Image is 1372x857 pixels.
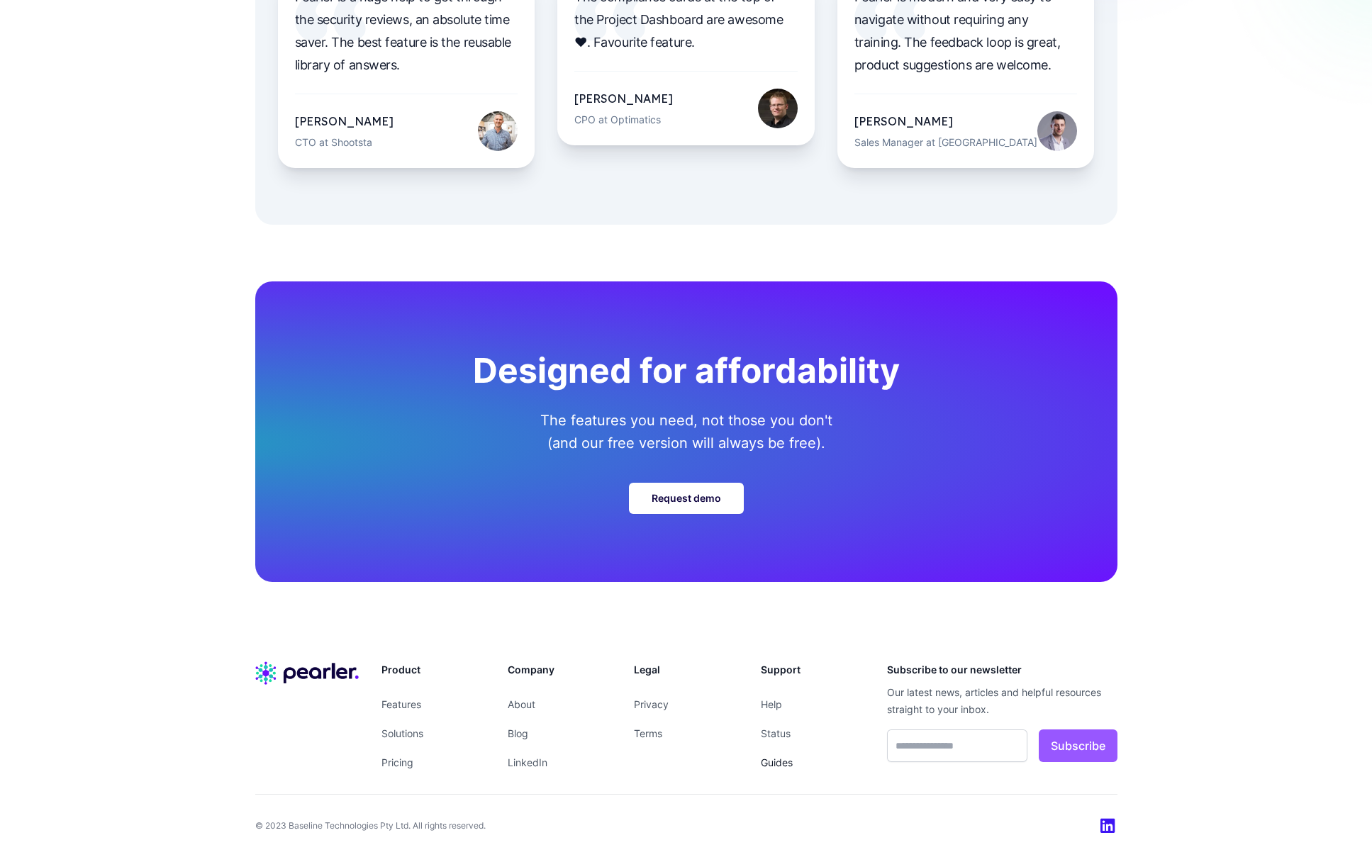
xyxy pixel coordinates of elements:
img: Tim Moylan's photo [478,111,518,151]
a: Terms [634,727,662,739]
h3: Legal [634,661,737,678]
h3: Product [381,661,485,678]
a: LinkedIn [508,756,547,768]
div: CTO at Shootsta [295,134,394,151]
p: © 2023 Baseline Technologies Pty Ltd. All rights reserved. [255,819,486,833]
p: Our latest news, articles and helpful resources straight to your inbox. [887,684,1117,718]
h3: Support [761,661,864,678]
a: Blog [508,727,528,739]
a: Solutions [381,727,423,739]
img: Company name [255,661,359,685]
a: Help [761,698,782,710]
a: Privacy [634,698,669,710]
div: CPO at Optimatics [574,111,673,128]
button: Subscribe [1039,729,1117,762]
div: [PERSON_NAME] [574,89,673,108]
h2: Designed for affordability [301,349,1072,392]
img: Robert Gentilcore's photo [1037,111,1077,151]
h3: Subscribe to our newsletter [887,661,1117,678]
a: About [508,698,535,710]
div: [PERSON_NAME] [295,111,394,131]
a: Features [381,698,421,710]
img: Linked In [1100,817,1117,834]
a: Pricing [381,756,413,768]
img: Ben Ernst's photo [758,89,798,128]
a: Status [761,727,791,739]
p: The features you need, not those you don't (and our free version will always be free). [482,409,891,454]
h3: Company [508,661,611,678]
a: Request demo [629,483,744,514]
div: Sales Manager at [GEOGRAPHIC_DATA] [854,134,1037,151]
a: Guides [761,756,793,768]
div: [PERSON_NAME] [854,111,1037,131]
